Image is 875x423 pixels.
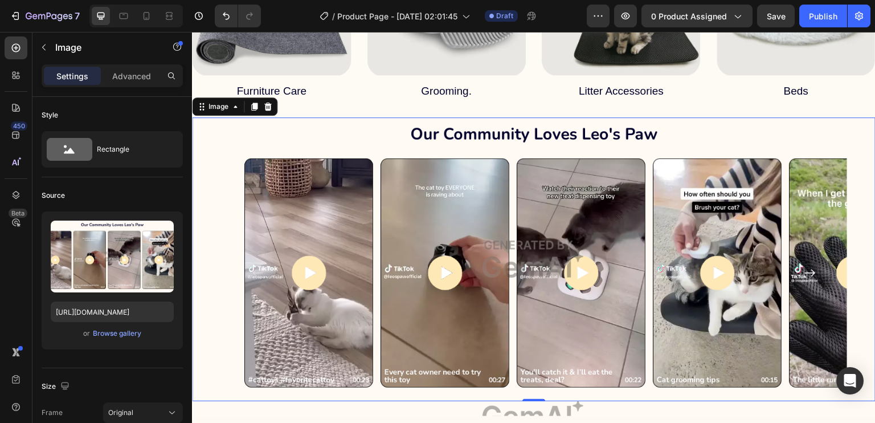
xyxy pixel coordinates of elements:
span: Save [767,11,786,21]
button: 7 [5,5,85,27]
button: Original [103,402,183,423]
div: Undo/Redo [215,5,261,27]
button: Publish [799,5,847,27]
div: Rectangle [97,136,166,162]
button: 0 product assigned [641,5,753,27]
div: Open Intercom Messenger [836,367,864,394]
span: / [332,10,335,22]
div: Style [42,110,58,120]
span: 0 product assigned [651,10,727,22]
p: 7 [75,9,80,23]
div: 450 [11,121,27,131]
div: Image [14,70,39,80]
span: Original [108,408,133,418]
button: Browse gallery [92,328,142,339]
span: Draft [496,11,513,21]
span: or [83,327,90,340]
input: https://example.com/image.jpg [51,302,174,322]
p: Settings [56,70,88,82]
button: Save [757,5,795,27]
div: Size [42,379,72,394]
div: Browse gallery [93,328,141,339]
label: Frame [42,408,63,418]
div: Litter Accessories [350,50,509,69]
div: Publish [809,10,837,22]
iframe: Design area [192,32,875,423]
img: preview-image [51,221,174,292]
span: Product Page - [DATE] 02:01:45 [337,10,457,22]
div: Beds [525,50,684,69]
div: Beta [9,209,27,218]
div: Source [42,190,65,201]
p: Image [55,40,152,54]
p: Advanced [112,70,151,82]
